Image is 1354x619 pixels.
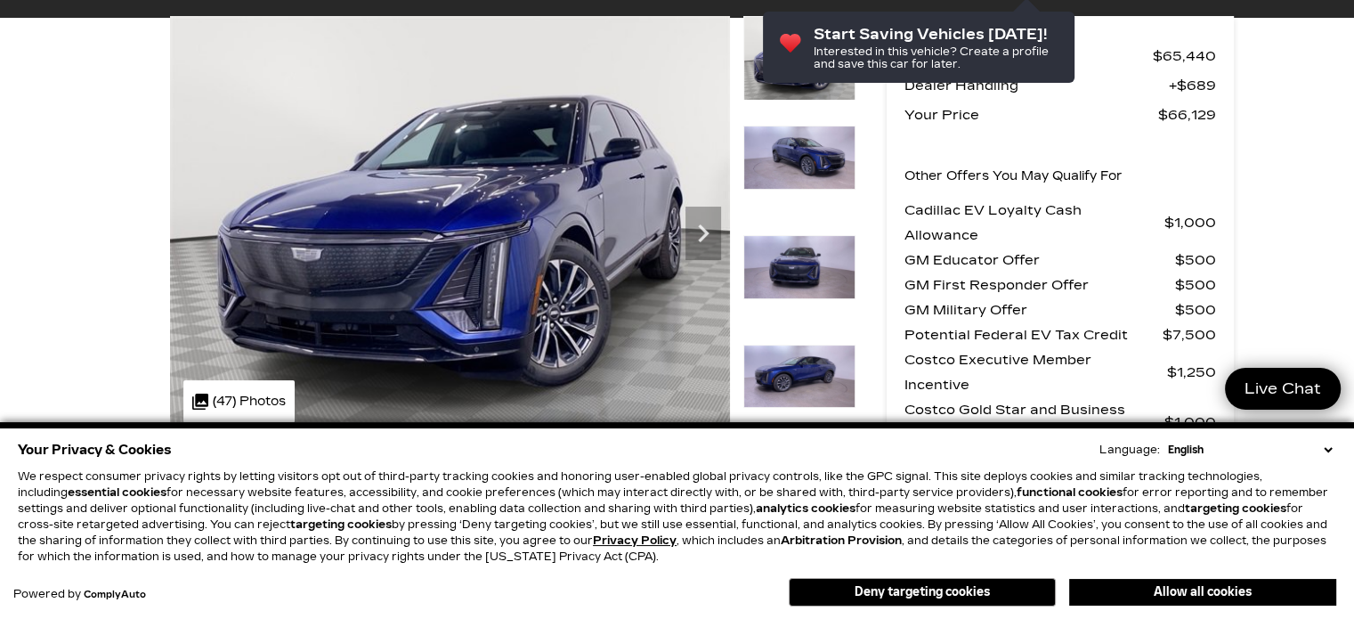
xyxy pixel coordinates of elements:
[84,590,146,600] a: ComplyAuto
[904,198,1216,248] a: Cadillac EV Loyalty Cash Allowance $1,000
[593,534,677,547] a: Privacy Policy
[1167,360,1216,385] span: $1,250
[904,102,1158,127] span: Your Price
[1099,444,1160,455] div: Language:
[18,468,1336,565] p: We respect consumer privacy rights by letting visitors opt out of third-party tracking cookies an...
[904,347,1216,397] a: Costco Executive Member Incentive $1,250
[904,273,1216,297] a: GM First Responder Offer $500
[1175,248,1216,273] span: $500
[904,102,1216,127] a: Your Price $66,129
[1017,486,1123,499] strong: functional cookies
[18,437,172,462] span: Your Privacy & Cookies
[1153,44,1216,69] span: $65,440
[1069,579,1336,606] button: Allow all cookies
[756,502,855,515] strong: analytics cookies
[1163,442,1336,458] select: Language Select
[183,380,295,423] div: (47) Photos
[68,486,166,499] strong: essential cookies
[904,273,1175,297] span: GM First Responder Offer
[1169,73,1216,98] span: $689
[904,198,1164,248] span: Cadillac EV Loyalty Cash Allowance
[743,235,855,299] img: New 2025 Opulent Blue Metallic Cadillac Sport 1 image 3
[1164,210,1216,235] span: $1,000
[904,73,1169,98] span: Dealer Handling
[904,44,1216,69] a: MSRP $65,440
[904,248,1175,273] span: GM Educator Offer
[1175,297,1216,322] span: $500
[904,248,1216,273] a: GM Educator Offer $500
[1175,273,1216,297] span: $500
[1158,102,1216,127] span: $66,129
[904,397,1216,447] a: Costco Gold Star and Business Member Incentive $1,000
[170,16,730,436] img: New 2025 Opulent Blue Metallic Cadillac Sport 1 image 1
[1163,322,1216,347] span: $7,500
[904,322,1163,347] span: Potential Federal EV Tax Credit
[904,397,1164,447] span: Costco Gold Star and Business Member Incentive
[743,345,855,409] img: New 2025 Opulent Blue Metallic Cadillac Sport 1 image 4
[1164,410,1216,435] span: $1,000
[904,44,1153,69] span: MSRP
[789,578,1056,607] button: Deny targeting cookies
[904,73,1216,98] a: Dealer Handling $689
[13,589,146,600] div: Powered by
[781,534,902,547] strong: Arbitration Provision
[1236,379,1330,399] span: Live Chat
[1225,368,1341,410] a: Live Chat
[743,16,855,101] img: New 2025 Opulent Blue Metallic Cadillac Sport 1 image 1
[1185,502,1286,515] strong: targeting cookies
[904,297,1216,322] a: GM Military Offer $500
[904,347,1167,397] span: Costco Executive Member Incentive
[904,322,1216,347] a: Potential Federal EV Tax Credit $7,500
[904,164,1123,189] p: Other Offers You May Qualify For
[904,297,1175,322] span: GM Military Offer
[290,518,392,531] strong: targeting cookies
[743,126,855,190] img: New 2025 Opulent Blue Metallic Cadillac Sport 1 image 2
[685,207,721,260] div: Next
